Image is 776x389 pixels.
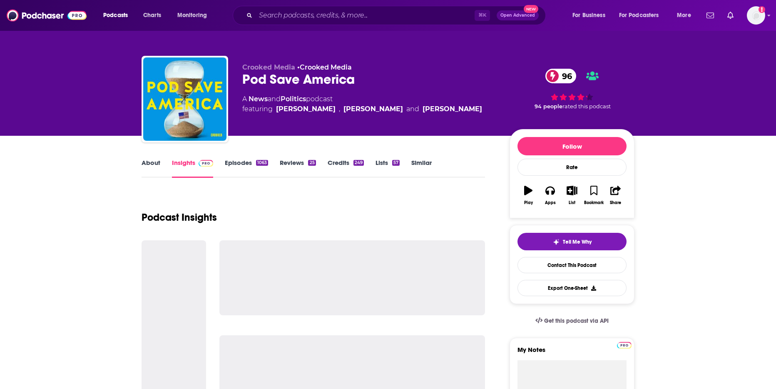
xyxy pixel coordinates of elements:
[572,10,605,21] span: For Business
[517,257,627,273] a: Contact This Podcast
[529,311,615,331] a: Get this podcast via API
[199,160,213,167] img: Podchaser Pro
[584,200,604,205] div: Bookmark
[535,103,562,110] span: 94 people
[545,200,556,205] div: Apps
[517,137,627,155] button: Follow
[276,104,336,114] a: [PERSON_NAME]
[242,94,482,114] div: A podcast
[308,160,316,166] div: 25
[475,10,490,21] span: ⌘ K
[242,104,482,114] span: featuring
[97,9,139,22] button: open menu
[524,200,533,205] div: Play
[517,159,627,176] div: Rate
[300,63,352,71] a: Crooked Media
[563,239,592,245] span: Tell Me Why
[256,9,475,22] input: Search podcasts, credits, & more...
[172,9,218,22] button: open menu
[256,160,268,166] div: 1063
[500,13,535,17] span: Open Advanced
[747,6,765,25] img: User Profile
[553,239,560,245] img: tell me why sparkle
[724,8,737,22] a: Show notifications dropdown
[567,9,616,22] button: open menu
[524,5,539,13] span: New
[249,95,268,103] a: News
[517,346,627,360] label: My Notes
[562,103,611,110] span: rated this podcast
[759,6,765,13] svg: Add a profile image
[677,10,691,21] span: More
[517,233,627,250] button: tell me why sparkleTell Me Why
[517,280,627,296] button: Export One-Sheet
[242,63,295,71] span: Crooked Media
[747,6,765,25] span: Logged in as rowan.sullivan
[280,159,316,178] a: Reviews25
[605,180,627,210] button: Share
[497,10,539,20] button: Open AdvancedNew
[142,159,160,178] a: About
[747,6,765,25] button: Show profile menu
[353,160,364,166] div: 249
[539,180,561,210] button: Apps
[423,104,482,114] a: [PERSON_NAME]
[7,7,87,23] img: Podchaser - Follow, Share and Rate Podcasts
[619,10,659,21] span: For Podcasters
[328,159,364,178] a: Credits249
[614,9,671,22] button: open menu
[281,95,306,103] a: Politics
[268,95,281,103] span: and
[177,10,207,21] span: Monitoring
[339,104,340,114] span: ,
[297,63,352,71] span: •
[392,160,400,166] div: 57
[241,6,554,25] div: Search podcasts, credits, & more...
[554,69,576,83] span: 96
[561,180,583,210] button: List
[376,159,400,178] a: Lists57
[225,159,268,178] a: Episodes1063
[343,104,403,114] a: [PERSON_NAME]
[138,9,166,22] a: Charts
[545,69,576,83] a: 96
[703,8,717,22] a: Show notifications dropdown
[143,10,161,21] span: Charts
[510,63,634,115] div: 96 94 peoplerated this podcast
[617,342,632,349] img: Podchaser Pro
[671,9,701,22] button: open menu
[172,159,213,178] a: InsightsPodchaser Pro
[517,180,539,210] button: Play
[143,57,226,141] img: Pod Save America
[617,341,632,349] a: Pro website
[406,104,419,114] span: and
[142,211,217,224] h1: Podcast Insights
[583,180,604,210] button: Bookmark
[103,10,128,21] span: Podcasts
[544,317,609,324] span: Get this podcast via API
[411,159,432,178] a: Similar
[569,200,575,205] div: List
[610,200,621,205] div: Share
